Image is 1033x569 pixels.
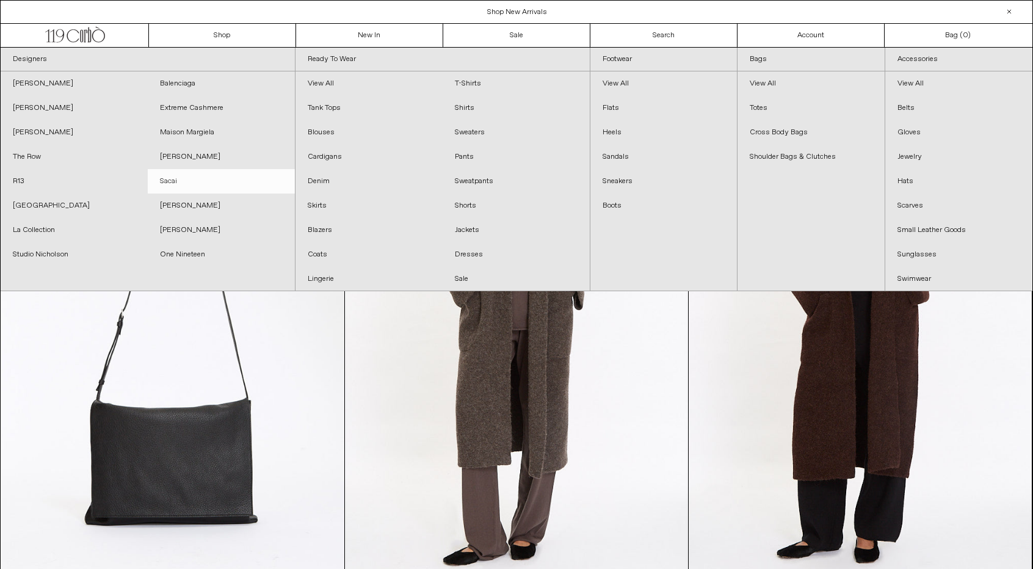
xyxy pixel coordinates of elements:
a: Footwear [590,48,738,71]
a: Ready To Wear [295,48,590,71]
a: Hats [885,169,1032,194]
a: Sacai [148,169,295,194]
a: Boots [590,194,738,218]
a: One Nineteen [148,242,295,267]
a: [PERSON_NAME] [1,71,148,96]
a: Sale [443,267,590,291]
a: Sandals [590,145,738,169]
a: [PERSON_NAME] [148,145,295,169]
a: Shirts [443,96,590,120]
span: ) [963,30,971,41]
a: Gloves [885,120,1032,145]
a: Pants [443,145,590,169]
a: Jewelry [885,145,1032,169]
a: Lingerie [295,267,443,291]
a: Flats [590,96,738,120]
a: Extreme Cashmere [148,96,295,120]
a: R13 [1,169,148,194]
a: Shorts [443,194,590,218]
a: Sweatpants [443,169,590,194]
a: Designers [1,48,295,71]
a: [GEOGRAPHIC_DATA] [1,194,148,218]
a: Studio Nicholson [1,242,148,267]
a: Accessories [885,48,1032,71]
a: Sunglasses [885,242,1032,267]
a: Heels [590,120,738,145]
a: View All [885,71,1032,96]
a: View All [590,71,738,96]
a: Maison Margiela [148,120,295,145]
a: Tank Tops [295,96,443,120]
a: Denim [295,169,443,194]
a: [PERSON_NAME] [1,96,148,120]
a: Skirts [295,194,443,218]
a: Account [738,24,885,47]
a: Scarves [885,194,1032,218]
a: La Collection [1,218,148,242]
a: Sweaters [443,120,590,145]
a: Shop [149,24,296,47]
a: Shop New Arrivals [487,7,547,17]
a: Sneakers [590,169,738,194]
a: Balenciaga [148,71,295,96]
a: Belts [885,96,1032,120]
a: Search [590,24,738,47]
a: The Row [1,145,148,169]
a: T-Shirts [443,71,590,96]
a: Small Leather Goods [885,218,1032,242]
a: Totes [738,96,885,120]
a: [PERSON_NAME] [148,194,295,218]
a: Blouses [295,120,443,145]
a: Jackets [443,218,590,242]
a: [PERSON_NAME] [148,218,295,242]
a: Blazers [295,218,443,242]
span: 0 [963,31,968,40]
a: Shoulder Bags & Clutches [738,145,885,169]
a: Swimwear [885,267,1032,291]
a: New In [296,24,443,47]
a: Sale [443,24,590,47]
a: Dresses [443,242,590,267]
a: Cross Body Bags [738,120,885,145]
a: View All [295,71,443,96]
a: Bags [738,48,885,71]
a: Cardigans [295,145,443,169]
a: Coats [295,242,443,267]
a: [PERSON_NAME] [1,120,148,145]
a: View All [738,71,885,96]
a: Bag () [885,24,1032,47]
